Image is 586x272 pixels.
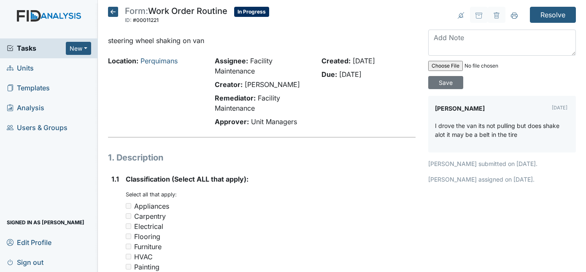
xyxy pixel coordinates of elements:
[7,101,44,114] span: Analysis
[133,17,159,23] span: #00011221
[339,70,362,79] span: [DATE]
[126,191,177,198] small: Select all that apply:
[134,262,159,272] div: Painting
[215,94,256,102] strong: Remediator:
[7,121,68,134] span: Users & Groups
[321,70,337,79] strong: Due:
[552,105,567,111] small: [DATE]
[435,103,485,114] label: [PERSON_NAME]
[108,35,416,46] p: steering wheel shaking on van
[7,82,50,95] span: Templates
[530,7,576,23] input: Resolve
[126,175,248,183] span: Classification (Select ALL that apply):
[126,254,131,259] input: HVAC
[435,121,569,139] p: I drove the van its not pulling but does shake alot it may be a belt in the tire
[111,174,119,184] label: 1.1
[428,159,576,168] p: [PERSON_NAME] submitted on [DATE].
[134,252,153,262] div: HVAC
[215,57,248,65] strong: Assignee:
[7,43,66,53] a: Tasks
[134,231,160,242] div: Flooring
[125,7,227,25] div: Work Order Routine
[7,256,43,269] span: Sign out
[215,80,243,89] strong: Creator:
[251,117,297,126] span: Unit Managers
[428,76,463,89] input: Save
[7,216,84,229] span: Signed in as [PERSON_NAME]
[134,211,166,221] div: Carpentry
[108,151,416,164] h1: 1. Description
[321,57,351,65] strong: Created:
[126,223,131,229] input: Electrical
[126,203,131,209] input: Appliances
[245,80,300,89] span: [PERSON_NAME]
[126,244,131,249] input: Furniture
[140,57,178,65] a: Perquimans
[126,264,131,269] input: Painting
[125,17,132,23] span: ID:
[7,236,51,249] span: Edit Profile
[66,42,91,55] button: New
[7,62,34,75] span: Units
[215,117,249,126] strong: Approver:
[428,175,576,184] p: [PERSON_NAME] assigned on [DATE].
[134,221,163,231] div: Electrical
[126,234,131,239] input: Flooring
[234,7,269,17] span: In Progress
[134,242,162,252] div: Furniture
[125,6,148,16] span: Form:
[108,57,138,65] strong: Location:
[134,201,169,211] div: Appliances
[353,57,375,65] span: [DATE]
[126,213,131,219] input: Carpentry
